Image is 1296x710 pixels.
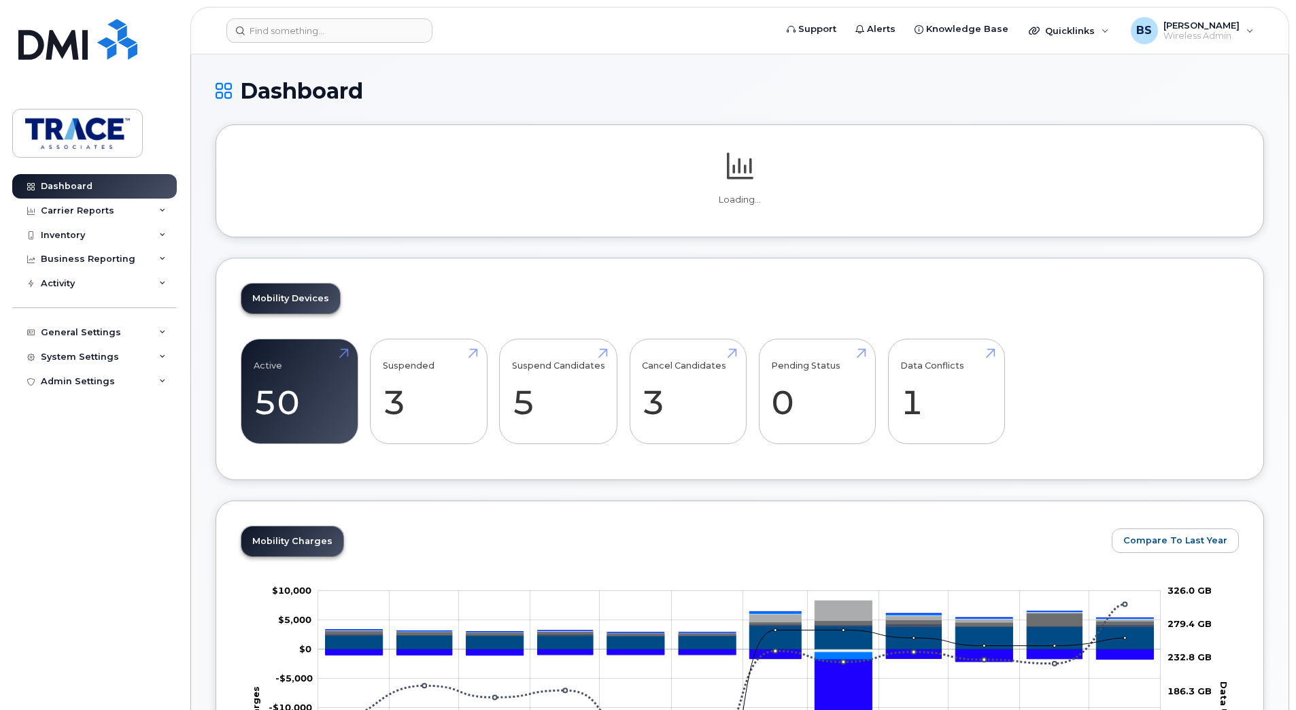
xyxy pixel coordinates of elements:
a: Mobility Charges [241,526,343,556]
a: Cancel Candidates 3 [642,347,734,437]
tspan: $10,000 [272,585,311,596]
h1: Dashboard [216,79,1264,103]
tspan: 232.8 GB [1167,652,1212,663]
a: Pending Status 0 [771,347,863,437]
p: Loading... [241,194,1239,206]
a: Data Conflicts 1 [900,347,992,437]
button: Compare To Last Year [1112,528,1239,553]
g: Hardware [326,613,1154,636]
g: Rate Plan [326,626,1154,649]
tspan: 186.3 GB [1167,686,1212,696]
tspan: $5,000 [278,614,311,625]
a: Mobility Devices [241,284,340,314]
tspan: -$5,000 [275,673,313,683]
g: $0 [275,673,313,683]
tspan: 326.0 GB [1167,585,1212,596]
g: $0 [278,614,311,625]
span: Compare To Last Year [1123,534,1227,547]
a: Suspended 3 [383,347,475,437]
tspan: 279.4 GB [1167,618,1212,629]
tspan: $0 [299,643,311,654]
g: $0 [272,585,311,596]
a: Suspend Candidates 5 [512,347,605,437]
a: Active 50 [254,347,345,437]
